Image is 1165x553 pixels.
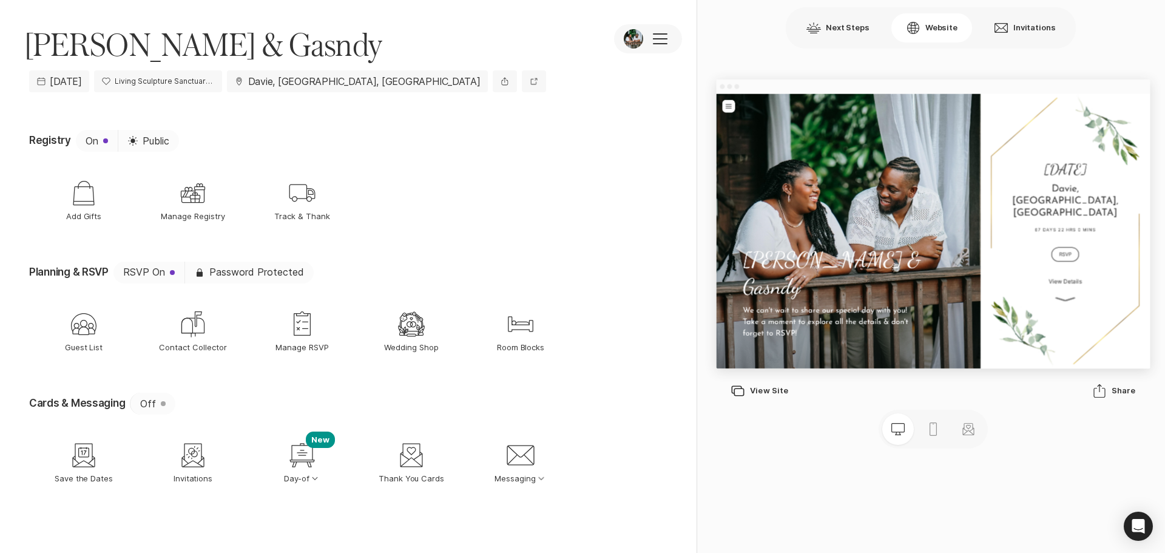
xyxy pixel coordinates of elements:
p: Contact Collector [159,342,226,353]
button: Password Protected [184,262,314,283]
div: Track & Thank [288,178,317,208]
div: Manage RSVP [288,310,317,339]
button: Off [130,393,175,415]
a: Preview website [522,70,546,92]
p: Registry [29,134,71,148]
p: Cards & Messaging [29,396,125,411]
a: [DATE] [29,70,89,92]
div: Contact Collector [178,310,208,339]
p: Thank You Cards [379,473,445,484]
p: Manage RSVP [275,342,329,353]
p: Messaging [495,473,547,484]
a: Wedding Shop [357,288,466,375]
button: Share event information [493,70,517,92]
p: Guest List [65,342,103,353]
div: Guest List [69,310,98,339]
div: Manage Registry [178,178,208,208]
a: Living Sculpture Sanctuary, [STREET_ADDRESS] [94,70,222,92]
span: [PERSON_NAME] & Gasndy [24,24,382,66]
button: Messaging [466,419,575,506]
p: Save the Dates [55,473,113,484]
div: Invitations [178,441,208,470]
a: Guest List [29,288,138,375]
svg: Preview desktop [890,422,905,436]
a: Add Gifts [29,157,138,243]
p: Add Gifts [66,211,102,222]
div: Day-of [288,441,317,470]
a: Room Blocks [466,288,575,375]
a: Manage RSVP [248,288,357,375]
a: Manage Registry [138,157,248,243]
p: Living Sculpture Sanctuary, 2800 S Flamingo Rd, Davie, FL 33330, USA [115,77,215,86]
img: Event Photo [624,29,643,49]
p: Day-of [284,473,321,484]
span: [DATE] [50,74,81,89]
p: New [306,432,335,447]
a: Save the Dates [29,419,138,506]
div: Add Gifts [69,178,98,208]
div: Wedding Shop [397,310,426,339]
button: On [76,130,118,152]
p: Wedding Shop [384,342,439,353]
button: RSVP On [113,262,184,283]
div: Room Blocks [506,310,535,339]
div: Save the Dates [69,441,98,470]
p: Manage Registry [161,211,225,222]
button: Website [891,13,972,42]
button: NewDay-of [248,419,357,506]
p: Invitations [174,473,213,484]
a: Thank You Cards [357,419,466,506]
p: Room Blocks [497,342,545,353]
button: Next Steps [792,13,884,42]
div: Open Intercom Messenger [1124,512,1153,541]
svg: Preview matching stationery [961,422,975,436]
button: Menu [12,12,38,38]
a: Contact Collector [138,288,248,375]
a: Davie, [GEOGRAPHIC_DATA], [GEOGRAPHIC_DATA] [227,70,487,92]
button: Invitations [979,13,1070,42]
a: Invitations [138,419,248,506]
div: Messaging [506,441,535,470]
p: Track & Thank [274,211,330,222]
div: View Site [731,384,788,398]
span: Public [143,135,169,146]
button: Public [118,130,179,152]
div: Share [1092,384,1135,398]
svg: Preview mobile [925,422,940,436]
span: Password Protected [209,266,304,277]
div: Thank You Cards [397,441,426,470]
p: Planning & RSVP [29,265,109,280]
a: Track & Thank [248,157,357,243]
